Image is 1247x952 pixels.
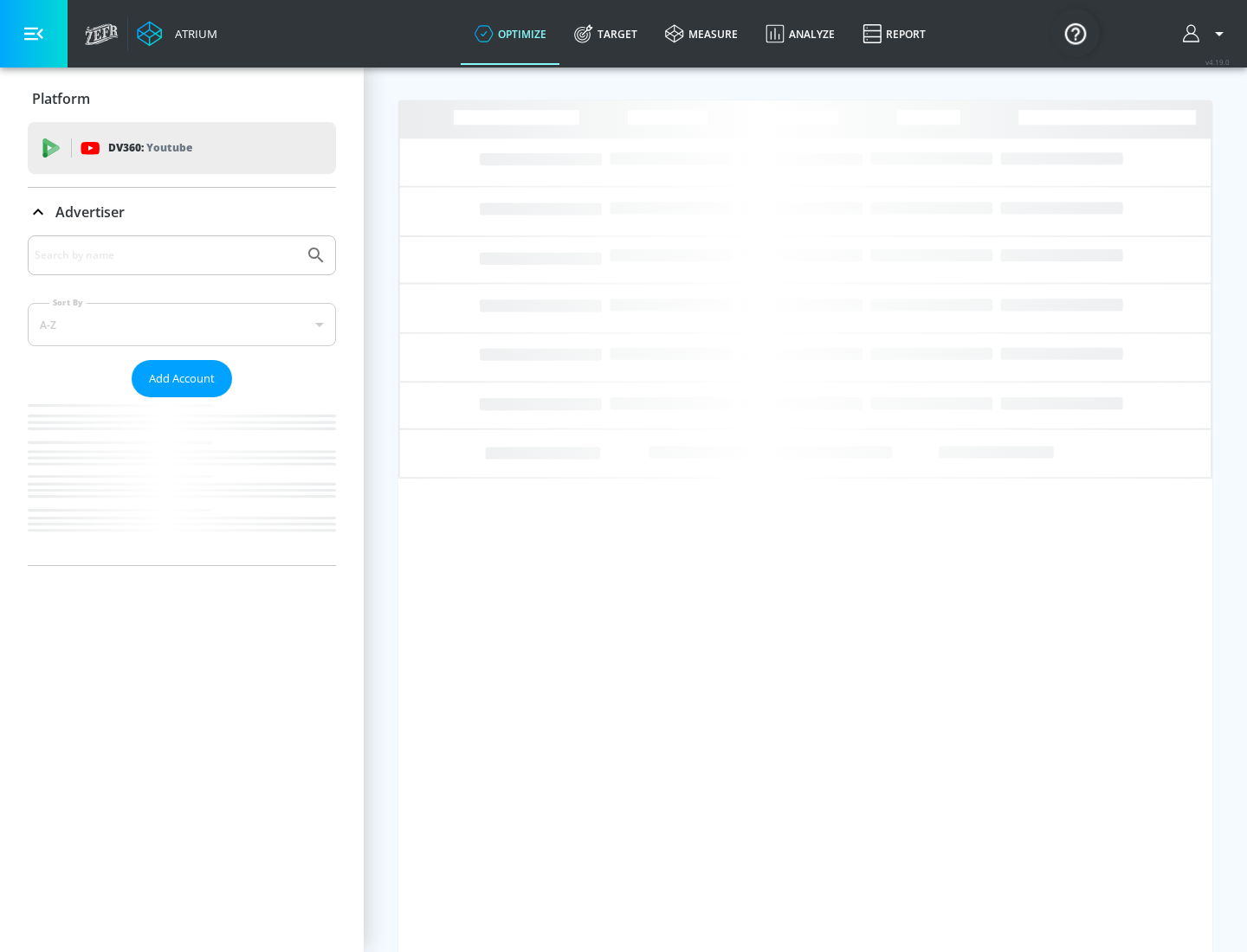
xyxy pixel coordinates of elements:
span: v 4.19.0 [1205,57,1230,67]
p: Youtube [146,138,192,157]
nav: list of Advertiser [28,397,336,565]
span: Add Account [149,369,215,389]
a: optimize [461,3,560,65]
div: Advertiser [28,188,336,236]
a: Target [560,3,651,65]
p: Platform [32,89,90,108]
div: Advertiser [28,235,336,565]
a: measure [651,3,752,65]
p: DV360: [108,138,192,158]
div: A-Z [28,303,336,346]
a: Report [849,3,940,65]
p: Advertiser [55,203,125,222]
label: Sort By [49,297,87,308]
button: Open Resource Center [1051,9,1100,57]
button: Add Account [132,360,232,397]
input: Search by name [35,244,297,267]
div: Atrium [168,26,217,42]
a: Atrium [137,21,217,47]
div: Platform [28,74,336,123]
div: DV360: Youtube [28,122,336,174]
a: Analyze [752,3,849,65]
